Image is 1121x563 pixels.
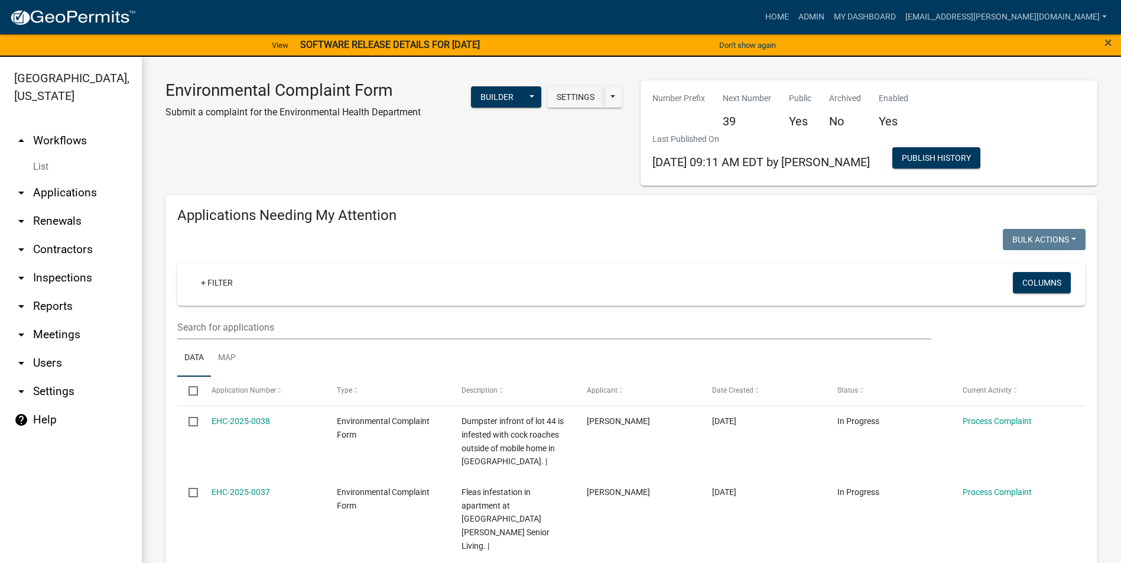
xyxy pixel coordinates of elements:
datatable-header-cell: Date Created [701,377,826,405]
span: In Progress [837,487,879,497]
span: Description [462,386,498,394]
a: Process Complaint [963,416,1032,426]
button: Bulk Actions [1003,229,1086,250]
a: EHC-2025-0037 [212,487,270,497]
button: Settings [547,86,604,108]
span: × [1104,34,1112,51]
i: arrow_drop_up [14,134,28,148]
datatable-header-cell: Applicant [576,377,701,405]
span: Environmental Complaint Form [337,416,430,439]
a: Process Complaint [963,487,1032,497]
a: Data [177,339,211,377]
span: Yen Dang [587,487,650,497]
button: Publish History [892,147,980,169]
span: Date Created [712,386,753,394]
span: Type [337,386,352,394]
span: In Progress [837,416,879,426]
p: Submit a complaint for the Environmental Health Department [165,105,421,119]
button: Columns [1013,272,1071,293]
a: Home [761,6,794,28]
a: View [267,35,293,55]
button: Don't show again [714,35,781,55]
datatable-header-cell: Description [450,377,576,405]
span: Application Number [212,386,276,394]
h3: Environmental Complaint Form [165,80,421,101]
datatable-header-cell: Select [177,377,200,405]
a: Admin [794,6,829,28]
p: Last Published On [652,133,870,145]
datatable-header-cell: Status [826,377,951,405]
a: EHC-2025-0038 [212,416,270,426]
span: Environmental Complaint Form [337,487,430,510]
a: My Dashboard [829,6,901,28]
span: Dumpster infront of lot 44 is infested with cock roaches outside of mobile home in Russiaville. | [462,416,564,466]
i: arrow_drop_down [14,214,28,228]
p: Public [789,92,811,105]
span: 09/08/2025 [712,416,736,426]
span: Status [837,386,858,394]
p: Next Number [723,92,771,105]
i: arrow_drop_down [14,186,28,200]
a: Map [211,339,243,377]
strong: SOFTWARE RELEASE DETAILS FOR [DATE] [300,39,480,50]
span: Applicant [587,386,618,394]
button: Close [1104,35,1112,50]
p: Archived [829,92,861,105]
h5: Yes [789,114,811,128]
h5: Yes [879,114,908,128]
h4: Applications Needing My Attention [177,207,1086,224]
span: [DATE] 09:11 AM EDT by [PERSON_NAME] [652,155,870,169]
i: arrow_drop_down [14,328,28,342]
i: arrow_drop_down [14,356,28,370]
p: Number Prefix [652,92,705,105]
a: [EMAIL_ADDRESS][PERSON_NAME][DOMAIN_NAME] [901,6,1112,28]
datatable-header-cell: Current Activity [951,377,1077,405]
span: Current Activity [963,386,1012,394]
h5: 39 [723,114,771,128]
i: arrow_drop_down [14,242,28,257]
i: arrow_drop_down [14,299,28,313]
span: Yen Dang [587,416,650,426]
h5: No [829,114,861,128]
p: Enabled [879,92,908,105]
span: Fleas infestation in apartment at Brentwood Greene Apartments Senior Living. | [462,487,550,551]
input: Search for applications [177,315,931,339]
a: + Filter [191,272,242,293]
datatable-header-cell: Type [325,377,450,405]
button: Builder [471,86,523,108]
i: arrow_drop_down [14,271,28,285]
span: 09/08/2025 [712,487,736,497]
wm-modal-confirm: Workflow Publish History [892,154,980,163]
datatable-header-cell: Application Number [200,377,325,405]
i: help [14,413,28,427]
i: arrow_drop_down [14,384,28,399]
